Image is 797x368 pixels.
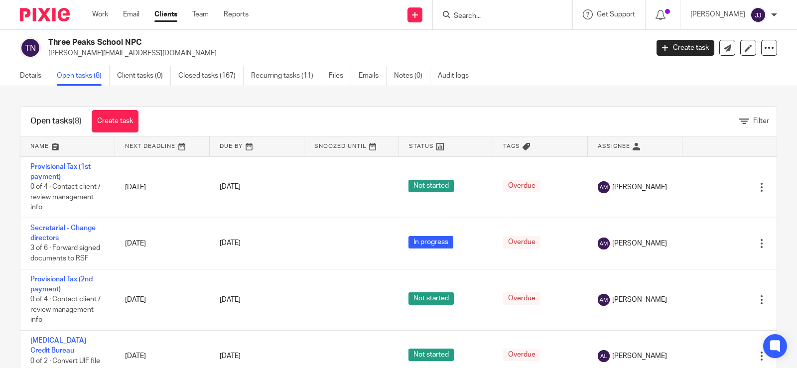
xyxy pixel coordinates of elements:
p: [PERSON_NAME][EMAIL_ADDRESS][DOMAIN_NAME] [48,48,642,58]
span: [DATE] [220,296,241,303]
a: Provisional Tax (2nd payment) [30,276,93,293]
a: Details [20,66,49,86]
input: Search [453,12,542,21]
a: Email [123,9,139,19]
td: [DATE] [115,218,210,269]
span: Overdue [503,292,540,305]
span: [PERSON_NAME] [612,182,667,192]
h1: Open tasks [30,116,82,126]
a: Audit logs [438,66,476,86]
span: (8) [72,117,82,125]
a: Work [92,9,108,19]
a: Files [329,66,351,86]
img: svg%3E [598,294,610,306]
span: [DATE] [220,240,241,247]
img: svg%3E [750,7,766,23]
a: Clients [154,9,177,19]
a: Recurring tasks (11) [251,66,321,86]
span: In progress [408,236,453,248]
td: [DATE] [115,269,210,330]
span: Overdue [503,349,540,361]
a: Team [192,9,209,19]
span: Overdue [503,236,540,248]
span: Filter [753,118,769,124]
a: Create task [92,110,138,132]
a: Open tasks (8) [57,66,110,86]
img: svg%3E [598,181,610,193]
span: Status [409,143,434,149]
span: [PERSON_NAME] [612,239,667,248]
span: Not started [408,292,454,305]
img: Pixie [20,8,70,21]
a: Notes (0) [394,66,430,86]
span: [PERSON_NAME] [612,351,667,361]
p: [PERSON_NAME] [690,9,745,19]
span: Get Support [597,11,635,18]
span: 0 of 4 · Contact client / review management info [30,296,101,324]
img: svg%3E [598,238,610,249]
a: Closed tasks (167) [178,66,244,86]
a: Provisional Tax (1st payment) [30,163,91,180]
a: Create task [657,40,714,56]
span: Snoozed Until [314,143,367,149]
a: Emails [359,66,387,86]
span: Not started [408,349,454,361]
a: Secretarial - Change directors [30,225,96,242]
span: Not started [408,180,454,192]
span: Tags [503,143,520,149]
td: [DATE] [115,156,210,218]
span: [DATE] [220,353,241,360]
span: Overdue [503,180,540,192]
span: 3 of 6 · Forward signed documents to RSF [30,245,100,262]
span: 0 of 4 · Contact client / review management info [30,183,101,211]
a: Client tasks (0) [117,66,171,86]
img: svg%3E [598,350,610,362]
a: [MEDICAL_DATA] Credit Bureau [30,337,86,354]
span: [DATE] [220,184,241,191]
span: [PERSON_NAME] [612,295,667,305]
a: Reports [224,9,249,19]
h2: Three Peaks School NPC [48,37,523,48]
img: svg%3E [20,37,41,58]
